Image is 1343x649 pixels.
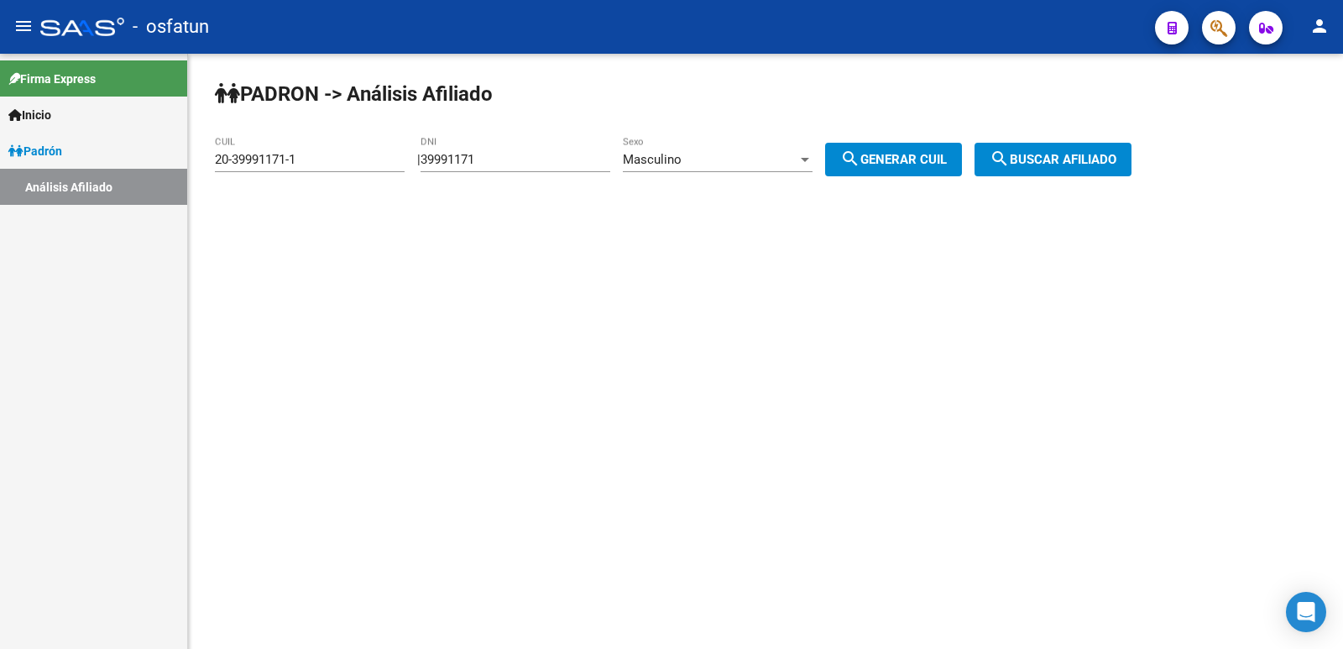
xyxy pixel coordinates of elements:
[825,143,962,176] button: Generar CUIL
[840,152,947,167] span: Generar CUIL
[133,8,209,45] span: - osfatun
[8,142,62,160] span: Padrón
[990,152,1116,167] span: Buscar afiliado
[215,82,493,106] strong: PADRON -> Análisis Afiliado
[8,70,96,88] span: Firma Express
[1309,16,1330,36] mat-icon: person
[990,149,1010,169] mat-icon: search
[8,106,51,124] span: Inicio
[840,149,860,169] mat-icon: search
[623,152,682,167] span: Masculino
[417,152,975,167] div: |
[1286,592,1326,632] div: Open Intercom Messenger
[975,143,1131,176] button: Buscar afiliado
[13,16,34,36] mat-icon: menu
